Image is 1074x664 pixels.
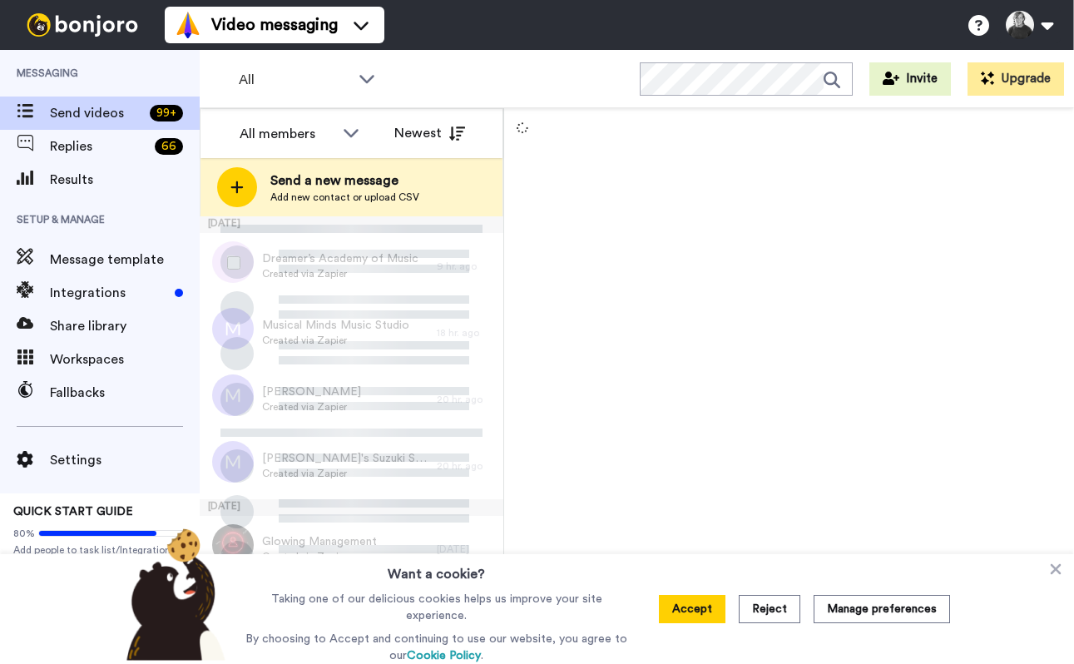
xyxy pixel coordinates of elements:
[240,124,334,144] div: All members
[212,441,254,483] img: m.png
[155,138,183,155] div: 66
[50,349,200,369] span: Workspaces
[262,467,428,480] span: Created via Zapier
[262,384,361,400] span: [PERSON_NAME]
[262,267,418,280] span: Created via Zapier
[200,216,503,233] div: [DATE]
[270,171,419,191] span: Send a new message
[212,308,254,349] img: m.png
[13,506,133,518] span: QUICK START GUIDE
[212,524,254,566] img: b7416e77-06bd-49dd-96d9-c72502e5567d.jpg
[50,136,148,156] span: Replies
[262,334,409,347] span: Created via Zapier
[262,250,418,267] span: Dreamer’s Academy of Music
[869,62,951,96] button: Invite
[111,528,235,661] img: bear-with-cookie.png
[50,450,200,470] span: Settings
[270,191,419,204] span: Add new contact or upload CSV
[968,62,1064,96] button: Upgrade
[437,543,495,556] div: [DATE]
[382,116,478,150] button: Newest
[262,533,377,550] span: Glowing Management
[437,459,495,473] div: 20 hr. ago
[200,499,503,516] div: [DATE]
[407,650,481,662] a: Cookie Policy
[150,105,183,121] div: 99 +
[13,527,35,540] span: 80%
[262,550,377,563] span: Created via Zapier
[50,170,200,190] span: Results
[50,383,200,403] span: Fallbacks
[262,450,428,467] span: [PERSON_NAME]'s Suzuki Studio
[50,283,168,303] span: Integrations
[239,70,350,90] span: All
[50,316,200,336] span: Share library
[739,595,800,623] button: Reject
[388,554,485,584] h3: Want a cookie?
[50,250,200,270] span: Message template
[20,13,145,37] img: bj-logo-header-white.svg
[175,12,201,38] img: vm-color.svg
[814,595,950,623] button: Manage preferences
[241,631,631,664] p: By choosing to Accept and continuing to use our website, you agree to our .
[50,103,143,123] span: Send videos
[437,326,495,339] div: 18 hr. ago
[13,543,186,557] span: Add people to task list/Integrations
[262,317,409,334] span: Musical Minds Music Studio
[659,595,725,623] button: Accept
[211,13,338,37] span: Video messaging
[241,591,631,624] p: Taking one of our delicious cookies helps us improve your site experience.
[437,393,495,406] div: 20 hr. ago
[212,374,254,416] img: m.png
[262,400,361,414] span: Created via Zapier
[437,260,495,273] div: 9 hr. ago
